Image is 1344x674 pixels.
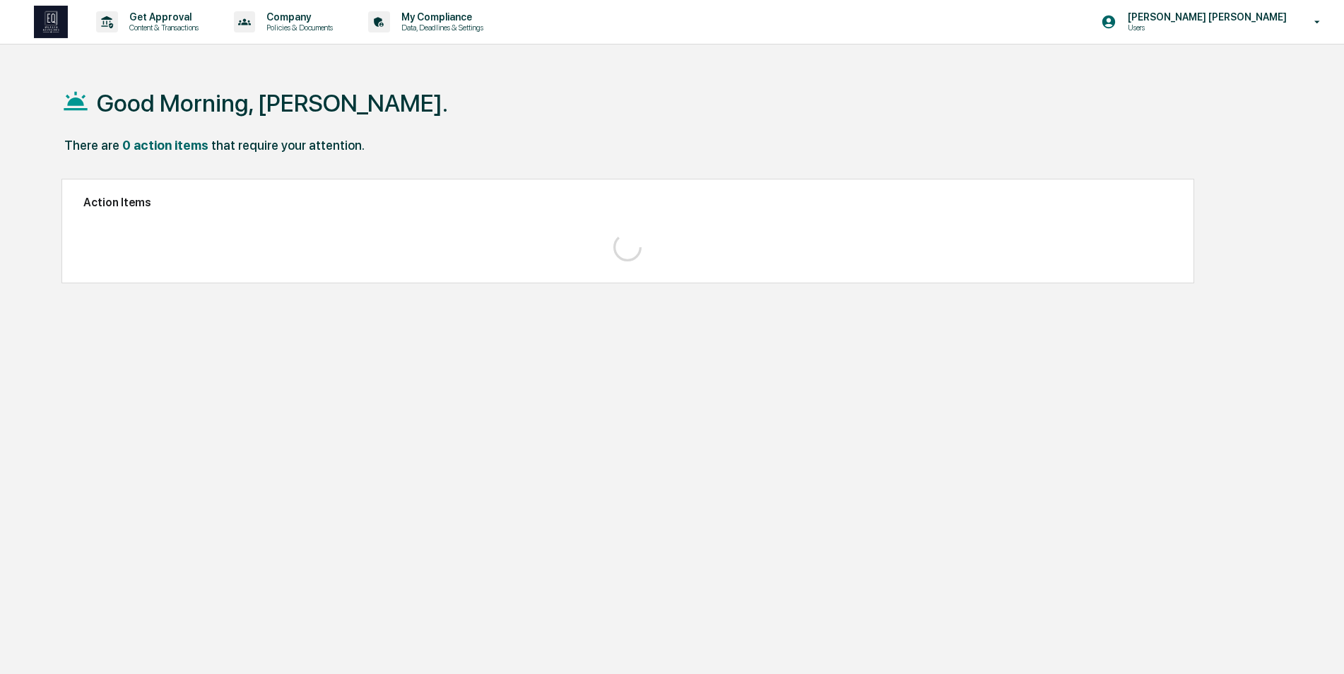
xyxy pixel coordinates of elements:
[255,23,340,32] p: Policies & Documents
[1116,11,1294,23] p: [PERSON_NAME] [PERSON_NAME]
[118,23,206,32] p: Content & Transactions
[97,89,448,117] h1: Good Morning, [PERSON_NAME].
[1116,23,1255,32] p: Users
[118,11,206,23] p: Get Approval
[83,196,1172,209] h2: Action Items
[122,138,208,153] div: 0 action items
[64,138,119,153] div: There are
[255,11,340,23] p: Company
[211,138,365,153] div: that require your attention.
[390,23,490,32] p: Data, Deadlines & Settings
[34,6,68,38] img: logo
[390,11,490,23] p: My Compliance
